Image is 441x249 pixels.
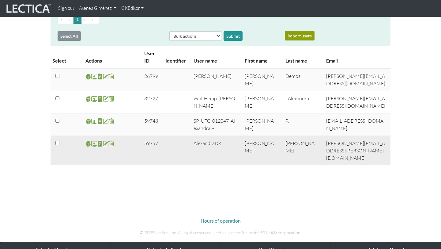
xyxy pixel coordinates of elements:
[58,31,81,41] button: Select All
[97,73,103,80] span: reports
[73,14,81,24] button: Go to page 1
[91,140,97,147] span: Staff
[282,113,322,136] td: P.
[190,46,241,68] th: User name
[241,68,282,91] td: [PERSON_NAME]
[241,46,282,68] th: First name
[103,140,109,147] span: account update
[190,136,241,165] td: AlexandraDK
[97,95,103,102] span: reports
[5,3,51,14] img: lecticalive
[162,46,190,68] th: Identifier
[201,218,241,224] a: Hours of operation
[109,118,115,125] span: delete
[51,229,390,236] p: © 2025 Lectica, Inc. All rights reserved. Lectica is a not for profit 501(c)(3) corporation.
[285,31,315,40] button: Import users
[241,113,282,136] td: [PERSON_NAME]
[190,68,241,91] td: [PERSON_NAME]
[91,73,97,80] span: Staff
[141,136,162,165] td: 59757
[97,118,103,125] span: reports
[282,91,322,113] td: LAlexandra
[91,118,97,125] span: Staff
[282,46,322,68] th: Last name
[322,91,390,113] td: [PERSON_NAME][EMAIL_ADDRESS][DOMAIN_NAME]
[119,2,146,14] a: CKEditor
[322,136,390,165] td: [PERSON_NAME][EMAIL_ADDRESS][PERSON_NAME][DOMAIN_NAME]
[190,91,241,113] td: WolfHemp-[PERSON_NAME]
[224,31,243,41] div: Submit
[282,136,322,165] td: [PERSON_NAME]
[103,95,109,102] span: account update
[103,73,109,80] span: account update
[56,2,77,14] a: Sign out
[109,73,115,80] span: delete
[97,140,103,147] span: reports
[241,91,282,113] td: [PERSON_NAME]
[241,136,282,165] td: [PERSON_NAME]
[82,46,141,68] th: Actions
[141,113,162,136] td: 59748
[141,91,162,113] td: 32727
[51,46,82,68] th: Select
[58,14,383,24] ul: Pagination
[109,95,115,102] span: delete
[141,46,162,68] th: User ID
[322,46,390,68] th: Email
[109,140,115,147] span: delete
[322,68,390,91] td: [PERSON_NAME][EMAIL_ADDRESS][DOMAIN_NAME]
[103,118,109,125] span: account update
[322,113,390,136] td: [EMAIL_ADDRESS][DOMAIN_NAME]
[141,68,162,91] td: 26799
[282,68,322,91] td: Demos
[91,95,97,102] span: Staff
[190,113,241,136] td: SP_UTC_012047_Alexandra P.
[77,2,119,14] a: Atenea Giménez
